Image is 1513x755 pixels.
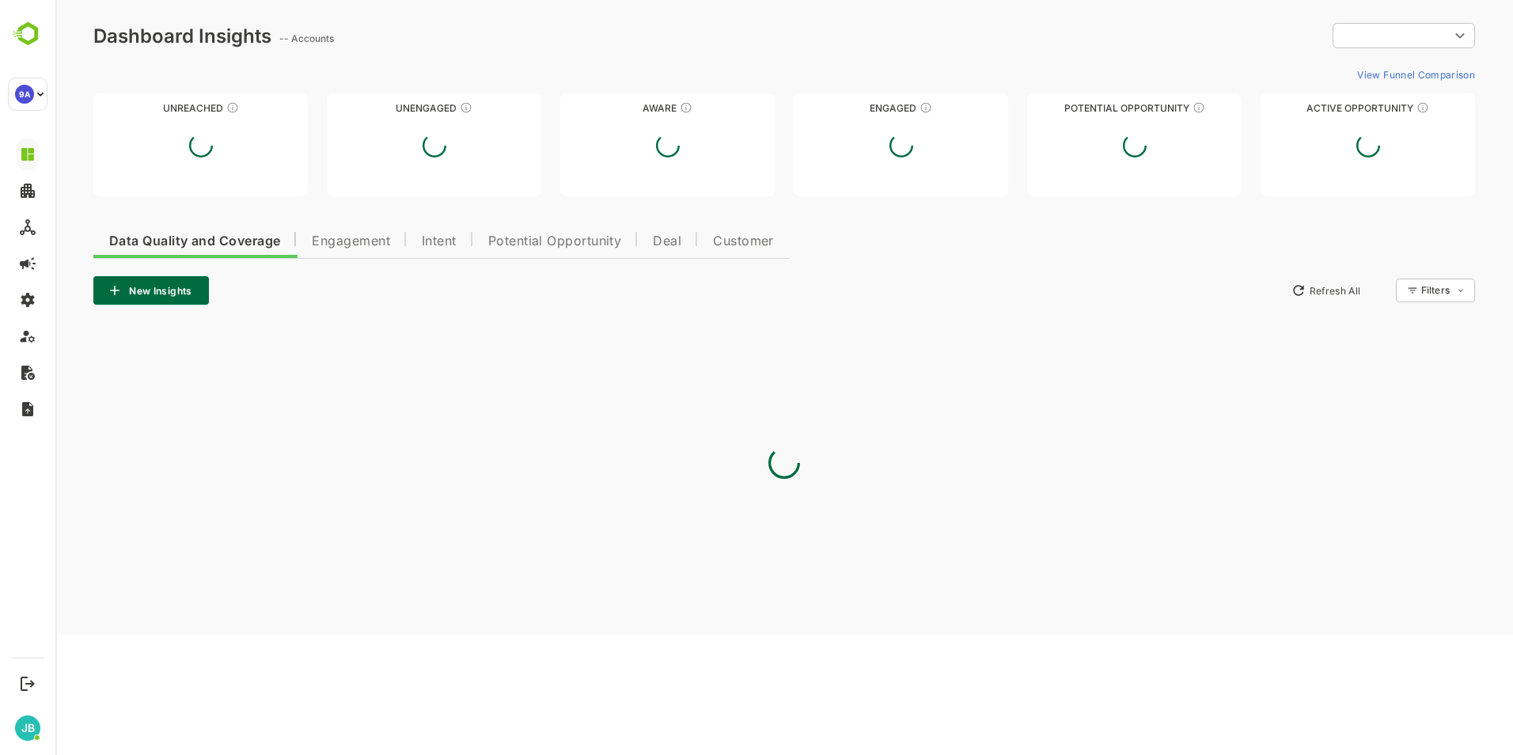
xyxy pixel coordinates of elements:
div: Potential Opportunity [972,102,1186,114]
span: Data Quality and Coverage [54,235,225,248]
div: Filters [1364,276,1420,305]
div: 9A [15,85,34,104]
div: These accounts are warm, further nurturing would qualify them to MQAs [864,101,877,114]
div: These accounts are MQAs and can be passed on to Inside Sales [1137,101,1150,114]
div: Aware [505,102,719,114]
button: Logout [17,673,38,694]
ag: -- Accounts [224,32,283,44]
div: These accounts have not shown enough engagement and need nurturing [404,101,417,114]
button: View Funnel Comparison [1295,62,1420,87]
div: Active Opportunity [1205,102,1420,114]
div: Dashboard Insights [38,25,216,47]
div: Engaged [738,102,953,114]
span: Deal [597,235,626,248]
div: These accounts have open opportunities which might be at any of the Sales Stages [1361,101,1374,114]
span: Potential Opportunity [433,235,567,248]
div: Filters [1366,284,1394,296]
img: BambooboxLogoMark.f1c84d78b4c51b1a7b5f700c9845e183.svg [8,19,48,49]
div: These accounts have just entered the buying cycle and need further nurturing [624,101,637,114]
div: Unreached [38,102,252,114]
span: Customer [658,235,719,248]
button: New Insights [38,276,154,305]
div: JB [15,715,40,741]
button: Refresh All [1229,278,1312,303]
div: Unengaged [271,102,486,114]
div: These accounts have not been engaged with for a defined time period [171,101,184,114]
span: Engagement [256,235,335,248]
div: ​ [1277,21,1420,50]
span: Intent [366,235,401,248]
